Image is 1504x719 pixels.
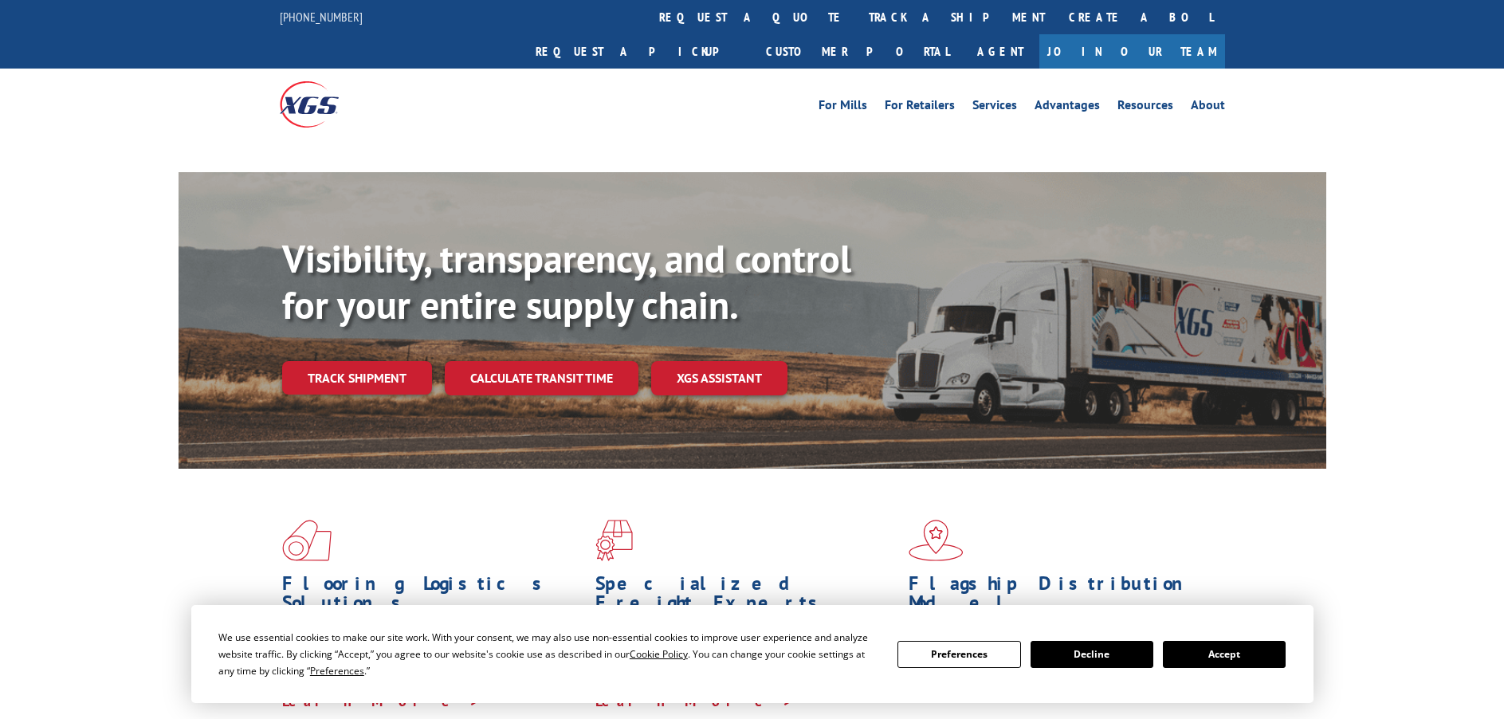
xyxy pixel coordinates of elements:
[909,520,964,561] img: xgs-icon-flagship-distribution-model-red
[218,629,878,679] div: We use essential cookies to make our site work. With your consent, we may also use non-essential ...
[524,34,754,69] a: Request a pickup
[445,361,638,395] a: Calculate transit time
[595,520,633,561] img: xgs-icon-focused-on-flooring-red
[1039,34,1225,69] a: Join Our Team
[754,34,961,69] a: Customer Portal
[595,692,794,710] a: Learn More >
[1163,641,1286,668] button: Accept
[1035,99,1100,116] a: Advantages
[282,574,583,620] h1: Flooring Logistics Solutions
[1031,641,1153,668] button: Decline
[282,361,432,395] a: Track shipment
[972,99,1017,116] a: Services
[280,9,363,25] a: [PHONE_NUMBER]
[595,574,897,620] h1: Specialized Freight Experts
[282,234,851,329] b: Visibility, transparency, and control for your entire supply chain.
[310,664,364,678] span: Preferences
[819,99,867,116] a: For Mills
[191,605,1314,703] div: Cookie Consent Prompt
[909,574,1210,620] h1: Flagship Distribution Model
[651,361,787,395] a: XGS ASSISTANT
[282,520,332,561] img: xgs-icon-total-supply-chain-intelligence-red
[1191,99,1225,116] a: About
[282,692,481,710] a: Learn More >
[885,99,955,116] a: For Retailers
[630,647,688,661] span: Cookie Policy
[961,34,1039,69] a: Agent
[897,641,1020,668] button: Preferences
[1117,99,1173,116] a: Resources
